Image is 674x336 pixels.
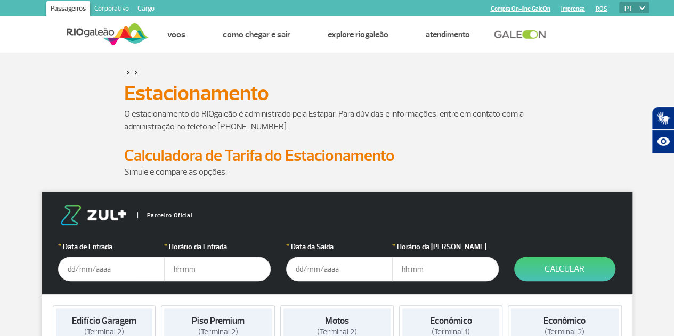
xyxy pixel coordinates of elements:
[137,212,192,218] span: Parceiro Oficial
[58,257,165,281] input: dd/mm/aaaa
[167,29,185,40] a: Voos
[514,257,615,281] button: Calcular
[72,315,136,326] strong: Edifício Garagem
[46,1,90,18] a: Passageiros
[561,5,584,12] a: Imprensa
[652,130,674,153] button: Abrir recursos assistivos.
[133,1,159,18] a: Cargo
[134,66,138,78] a: >
[164,257,271,281] input: hh:mm
[328,29,388,40] a: Explore RIOgaleão
[164,241,271,252] label: Horário da Entrada
[124,84,550,102] h1: Estacionamento
[426,29,470,40] a: Atendimento
[223,29,290,40] a: Como chegar e sair
[286,257,393,281] input: dd/mm/aaaa
[430,315,472,326] strong: Econômico
[191,315,244,326] strong: Piso Premium
[286,241,393,252] label: Data da Saída
[652,106,674,130] button: Abrir tradutor de língua de sinais.
[126,66,130,78] a: >
[490,5,550,12] a: Compra On-line GaleOn
[58,241,165,252] label: Data de Entrada
[543,315,586,326] strong: Econômico
[124,108,550,133] p: O estacionamento do RIOgaleão é administrado pela Estapar. Para dúvidas e informações, entre em c...
[392,241,499,252] label: Horário da [PERSON_NAME]
[58,205,128,225] img: logo-zul.png
[90,1,133,18] a: Corporativo
[595,5,607,12] a: RQS
[124,146,550,166] h2: Calculadora de Tarifa do Estacionamento
[652,106,674,153] div: Plugin de acessibilidade da Hand Talk.
[124,166,550,178] p: Simule e compare as opções.
[325,315,349,326] strong: Motos
[392,257,499,281] input: hh:mm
